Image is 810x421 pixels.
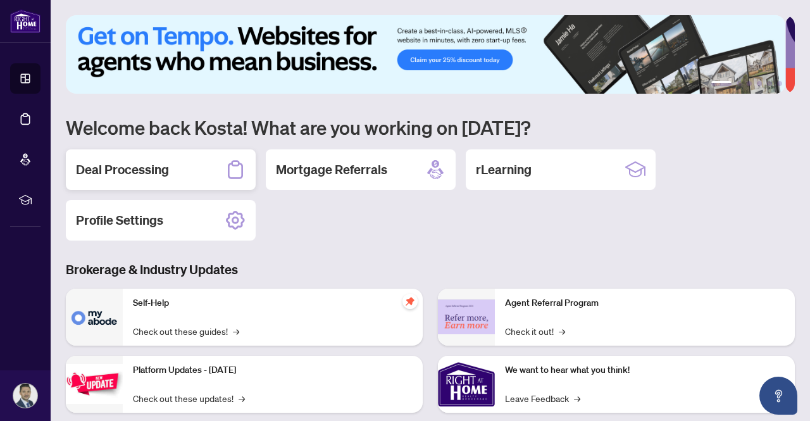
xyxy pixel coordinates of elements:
p: Platform Updates - [DATE] [133,363,413,377]
span: → [574,391,580,405]
span: → [233,324,239,338]
span: pushpin [402,294,418,309]
button: Open asap [759,377,797,415]
p: Agent Referral Program [505,296,785,310]
img: We want to hear what you think! [438,356,495,413]
button: 5 [767,81,772,86]
p: Self-Help [133,296,413,310]
p: We want to hear what you think! [505,363,785,377]
h2: Mortgage Referrals [276,161,387,179]
a: Check it out!→ [505,324,565,338]
img: Platform Updates - July 21, 2025 [66,364,123,404]
button: 3 [747,81,752,86]
img: Slide 0 [66,15,785,94]
img: Agent Referral Program [438,299,495,334]
h1: Welcome back Kosta! What are you working on [DATE]? [66,115,795,139]
img: Profile Icon [13,384,37,408]
a: Leave Feedback→ [505,391,580,405]
button: 2 [737,81,742,86]
img: logo [10,9,40,33]
span: → [239,391,245,405]
h2: Profile Settings [76,211,163,229]
a: Check out these guides!→ [133,324,239,338]
h2: rLearning [476,161,532,179]
button: 6 [777,81,782,86]
a: Check out these updates!→ [133,391,245,405]
button: 1 [711,81,732,86]
h3: Brokerage & Industry Updates [66,261,795,279]
button: 4 [757,81,762,86]
img: Self-Help [66,289,123,346]
h2: Deal Processing [76,161,169,179]
span: → [559,324,565,338]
